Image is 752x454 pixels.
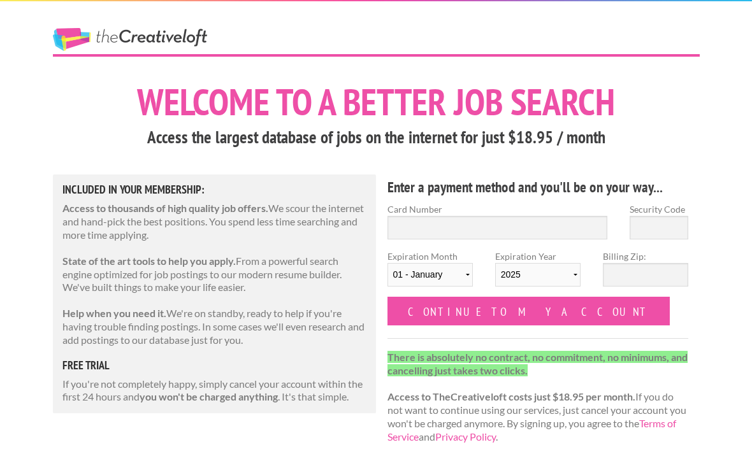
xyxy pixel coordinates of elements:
label: Card Number [387,202,608,216]
h4: Enter a payment method and you'll be on your way... [387,177,689,197]
strong: There is absolutely no contract, no commitment, no minimums, and cancelling just takes two clicks. [387,351,688,376]
h5: Included in Your Membership: [62,184,367,195]
p: We're on standby, ready to help if you're having trouble finding postings. In some cases we'll ev... [62,307,367,346]
strong: Access to thousands of high quality job offers. [62,202,268,214]
h1: Welcome to a better job search [53,83,700,120]
label: Security Code [630,202,688,216]
a: The Creative Loft [53,28,207,51]
select: Expiration Month [387,263,473,287]
input: Continue to my account [387,297,670,325]
label: Expiration Month [387,250,473,297]
label: Expiration Year [495,250,581,297]
select: Expiration Year [495,263,581,287]
p: From a powerful search engine optimized for job postings to our modern resume builder. We've buil... [62,255,367,294]
a: Terms of Service [387,417,676,443]
strong: Help when you need it. [62,307,166,319]
p: If you do not want to continue using our services, just cancel your account you won't be charged ... [387,351,689,444]
strong: Access to TheCreativeloft costs just $18.95 per month. [387,390,635,402]
h5: free trial [62,360,367,371]
label: Billing Zip: [603,250,688,263]
a: Privacy Policy [435,430,496,443]
p: If you're not completely happy, simply cancel your account within the first 24 hours and . It's t... [62,378,367,404]
strong: you won't be charged anything [140,390,278,402]
strong: State of the art tools to help you apply. [62,255,236,267]
p: We scour the internet and hand-pick the best positions. You spend less time searching and more ti... [62,202,367,241]
h3: Access the largest database of jobs on the internet for just $18.95 / month [53,125,700,150]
